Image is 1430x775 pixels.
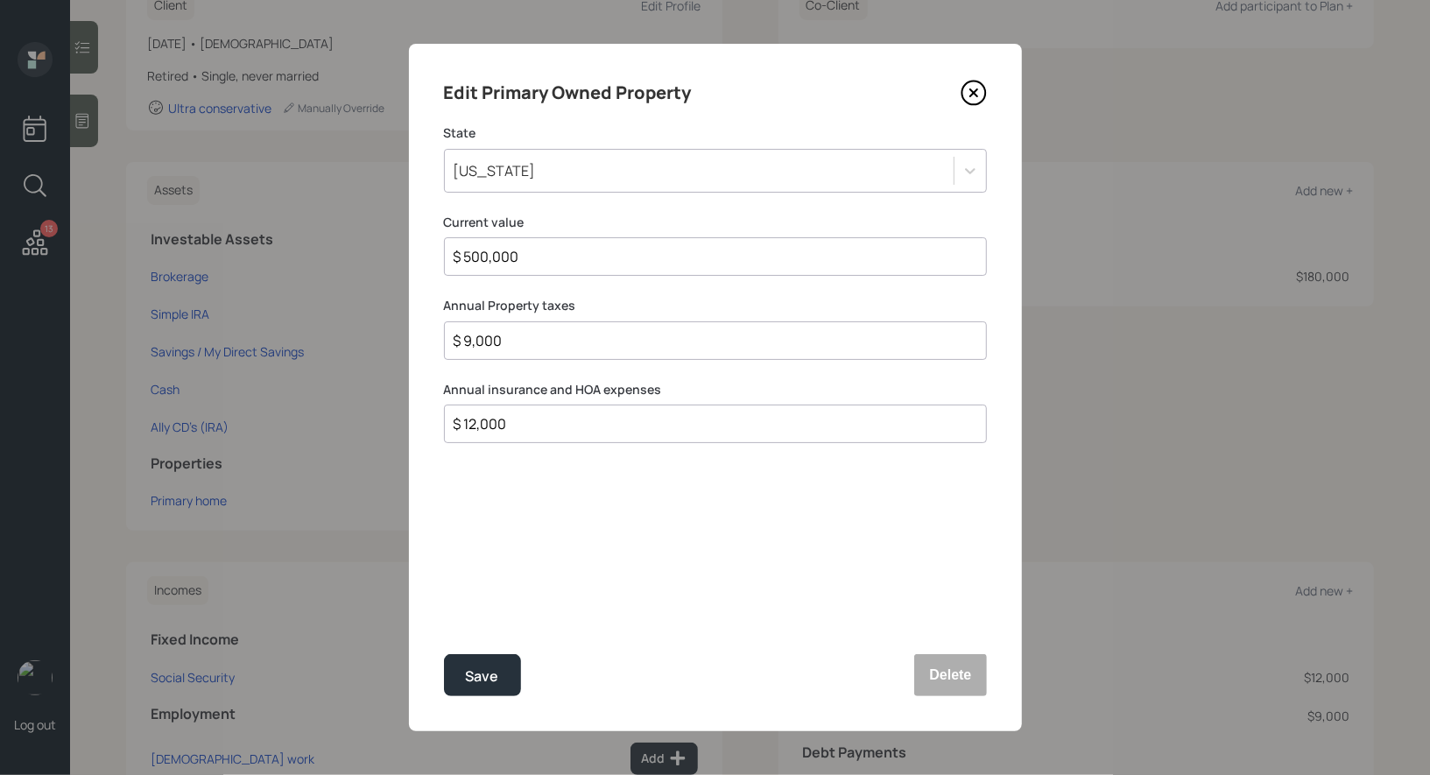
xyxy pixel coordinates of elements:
label: Annual insurance and HOA expenses [444,381,987,398]
label: State [444,124,987,142]
h4: Edit Primary Owned Property [444,79,692,107]
label: Annual Property taxes [444,297,987,314]
div: [US_STATE] [454,161,536,180]
button: Delete [914,654,986,696]
label: Current value [444,214,987,231]
button: Save [444,654,521,696]
div: Save [466,665,499,688]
